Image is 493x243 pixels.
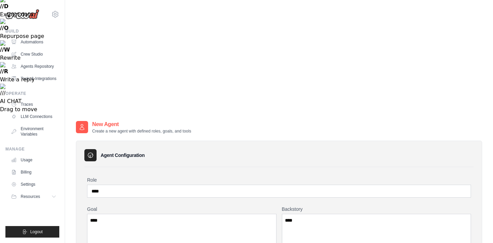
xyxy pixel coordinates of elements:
[8,191,59,202] button: Resources
[87,206,276,212] label: Goal
[92,120,191,128] h2: New Agent
[5,146,59,152] div: Manage
[8,179,59,190] a: Settings
[101,152,145,159] h3: Agent Configuration
[21,194,40,199] span: Resources
[8,123,59,140] a: Environment Variables
[8,111,59,122] a: LLM Connections
[92,128,191,134] p: Create a new agent with defined roles, goals, and tools
[87,177,471,183] label: Role
[8,155,59,165] a: Usage
[5,226,59,238] button: Logout
[8,167,59,178] a: Billing
[282,206,471,212] label: Backstory
[30,229,43,235] span: Logout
